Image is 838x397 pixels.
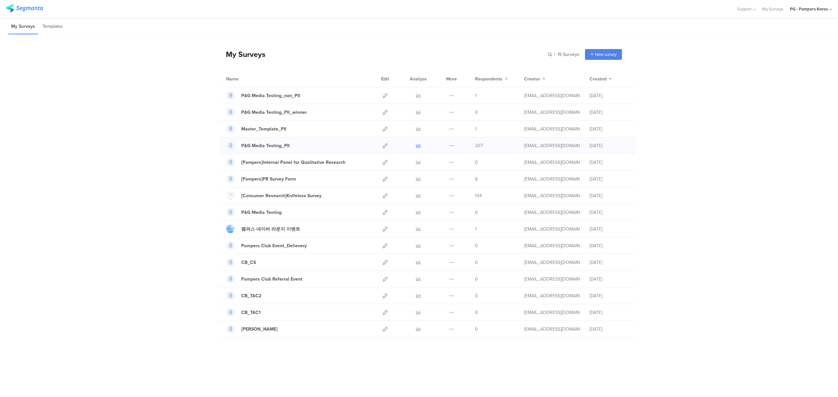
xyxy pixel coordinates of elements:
[524,226,580,233] div: park.m.3@pg.com
[226,208,282,216] a: P&G Media Testing
[524,276,580,283] div: park.m.3@pg.com
[595,51,616,58] span: New survey
[475,326,478,333] span: 0
[590,309,629,316] div: [DATE]
[524,76,545,82] button: Creator
[590,92,629,99] div: [DATE]
[241,126,286,132] div: Master_Template_PII
[241,226,300,233] div: 팸퍼스 네이버 라운지 이벤트
[226,125,286,133] a: Master_Template_PII
[524,92,580,99] div: park.m.3@pg.com
[590,76,612,82] button: Created
[524,109,580,116] div: park.m.3@pg.com
[241,142,290,149] div: P&G Media Testing_PII
[241,259,256,266] div: CB_CS
[475,292,478,299] span: 0
[241,192,321,199] div: [Consumer Research]Knifeless Survey
[475,276,478,283] span: 0
[475,209,478,216] span: 0
[226,275,302,283] a: Pampers Club Referral Event
[8,19,38,34] li: My Surveys
[524,259,580,266] div: park.m.3@pg.com
[590,142,629,149] div: [DATE]
[524,159,580,166] div: park.m.3@pg.com
[226,291,261,300] a: CB_T&C2
[590,209,629,216] div: [DATE]
[557,51,579,58] span: 15 Surveys
[590,242,629,249] div: [DATE]
[241,92,300,99] div: P&G Media Testing_non_PII
[553,51,556,58] span: |
[475,76,508,82] button: Respondents
[241,109,307,116] div: P&G Media Testing_PII_winner
[590,159,629,166] div: [DATE]
[475,159,478,166] span: 0
[226,158,345,166] a: [Pampers]Internal Panel for Qualitative Research
[226,191,321,200] a: [Consumer Research]Knifeless Survey
[226,225,300,233] a: 팸퍼스 네이버 라운지 이벤트
[475,109,478,116] span: 0
[226,76,265,82] div: Name
[590,126,629,132] div: [DATE]
[226,258,256,267] a: CB_CS
[790,6,828,12] div: PG - Pampers Korea
[241,292,261,299] div: CB_T&C2
[226,175,296,183] a: [Pampers]PR Survey Form
[524,176,580,182] div: park.m.3@pg.com
[241,209,282,216] div: P&G Media Testing
[524,192,580,199] div: park.m.3@pg.com
[475,126,477,132] span: 1
[475,142,483,149] span: 207
[590,326,629,333] div: [DATE]
[590,226,629,233] div: [DATE]
[409,71,428,87] div: Analyze
[590,292,629,299] div: [DATE]
[241,242,307,249] div: Pampers Club Event_Delievery
[590,176,629,182] div: [DATE]
[226,241,307,250] a: Pampers Club Event_Delievery
[475,309,478,316] span: 0
[219,49,265,60] div: My Surveys
[524,309,580,316] div: park.m.3@pg.com
[524,76,540,82] span: Creator
[524,242,580,249] div: park.m.3@pg.com
[590,276,629,283] div: [DATE]
[524,142,580,149] div: park.m.3@pg.com
[590,109,629,116] div: [DATE]
[524,126,580,132] div: park.m.3@pg.com
[590,192,629,199] div: [DATE]
[241,309,261,316] div: CB_T&C1
[590,259,629,266] div: [DATE]
[226,308,261,317] a: CB_T&C1
[475,92,477,99] span: 1
[590,76,607,82] span: Created
[378,71,392,87] div: Edit
[226,141,290,150] a: P&G Media Testing_PII
[475,176,478,182] span: 8
[475,192,482,199] span: 134
[6,4,43,12] img: segmanta logo
[475,242,478,249] span: 0
[226,91,300,100] a: P&G Media Testing_non_PII
[524,209,580,216] div: park.m.3@pg.com
[226,325,278,333] a: [PERSON_NAME]
[241,159,345,166] div: [Pampers]Internal Panel for Qualitative Research
[241,326,278,333] div: Charlie Banana
[475,76,502,82] span: Respondents
[475,226,477,233] span: 1
[524,292,580,299] div: park.m.3@pg.com
[445,71,459,87] div: More
[737,6,752,12] span: Support
[241,276,302,283] div: Pampers Club Referral Event
[475,259,478,266] span: 0
[40,19,66,34] li: Templates
[241,176,296,182] div: [Pampers]PR Survey Form
[524,326,580,333] div: park.m.3@pg.com
[226,108,307,116] a: P&G Media Testing_PII_winner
